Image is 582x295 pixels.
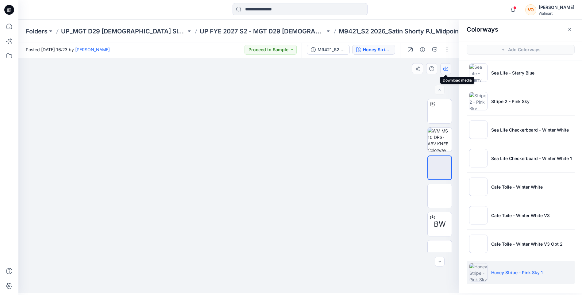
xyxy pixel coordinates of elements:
[539,11,574,16] div: Walmart
[418,45,427,55] button: Details
[469,92,488,110] img: Stripe 2 - Pink Sky
[525,4,536,15] div: VO
[491,269,543,276] p: Honey Stripe - Pink Sky 1
[491,212,550,219] p: Cafe Toile - Winter White V3
[200,27,325,36] a: UP FYE 2027 S2 - MGT D29 [DEMOGRAPHIC_DATA] Sleepwear
[352,45,395,55] button: Honey Stripe - Pink Sky 1
[491,127,569,133] p: Sea Life Checkerboard - Winter White
[26,46,110,53] span: Posted [DATE] 16:23 by
[26,27,48,36] a: Folders
[469,149,488,167] img: Sea Life Checkerboard - Winter White 1
[469,121,488,139] img: Sea Life Checkerboard - Winter White
[469,178,488,196] img: Cafe Toile - Winter White
[61,27,186,36] a: UP_MGT D29 [DEMOGRAPHIC_DATA] Sleep
[491,184,543,190] p: Cafe Toile - Winter White
[318,46,346,53] div: M9421_S2 2026_Satin Shorty PJ_Midpoint
[469,235,488,253] img: Cafe Toile - Winter White V3 Opt 2
[467,26,498,33] h2: Colorways
[469,263,488,282] img: Honey Stripe - Pink Sky 1
[75,47,110,52] a: [PERSON_NAME]
[491,155,572,162] p: Sea Life Checkerboard - Winter White 1
[539,4,574,11] div: [PERSON_NAME]
[307,45,350,55] button: M9421_S2 2026_Satin Shorty PJ_Midpoint
[434,219,446,230] span: BW
[363,46,391,53] div: Honey Stripe - Pink Sky 1
[469,206,488,224] img: Cafe Toile - Winter White V3
[469,63,488,82] img: Sea Life - Starry Blue
[428,128,452,151] img: WM MS 10 DRS-ABV KNEE Colorway wo Avatar
[491,241,563,247] p: Cafe Toile - Winter White V3 Opt 2
[491,98,530,105] p: Stripe 2 - Pink Sky
[339,27,461,36] p: M9421_S2 2026_Satin Shorty PJ_Midpoint
[491,70,534,76] p: Sea Life - Starry Blue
